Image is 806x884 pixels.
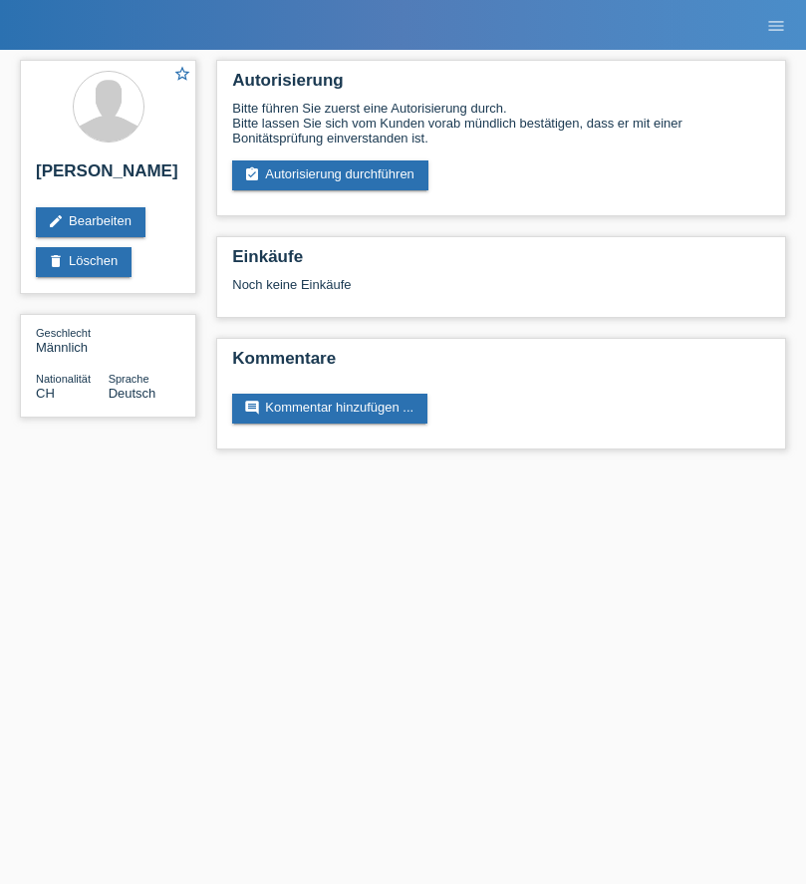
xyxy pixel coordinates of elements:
h2: Einkäufe [232,247,770,277]
i: delete [48,253,64,269]
a: editBearbeiten [36,207,145,237]
h2: Autorisierung [232,71,770,101]
i: assignment_turned_in [244,166,260,182]
i: menu [766,16,786,36]
i: star_border [173,65,191,83]
h2: Kommentare [232,349,770,379]
div: Männlich [36,325,109,355]
div: Bitte führen Sie zuerst eine Autorisierung durch. Bitte lassen Sie sich vom Kunden vorab mündlich... [232,101,770,146]
span: Schweiz [36,386,55,401]
span: Sprache [109,373,149,385]
span: Nationalität [36,373,91,385]
a: commentKommentar hinzufügen ... [232,394,427,424]
i: edit [48,213,64,229]
span: Geschlecht [36,327,91,339]
a: assignment_turned_inAutorisierung durchführen [232,160,428,190]
div: Noch keine Einkäufe [232,277,770,307]
a: star_border [173,65,191,86]
i: comment [244,400,260,416]
span: Deutsch [109,386,156,401]
h2: [PERSON_NAME] [36,161,180,191]
a: deleteLöschen [36,247,132,277]
a: menu [756,19,796,31]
